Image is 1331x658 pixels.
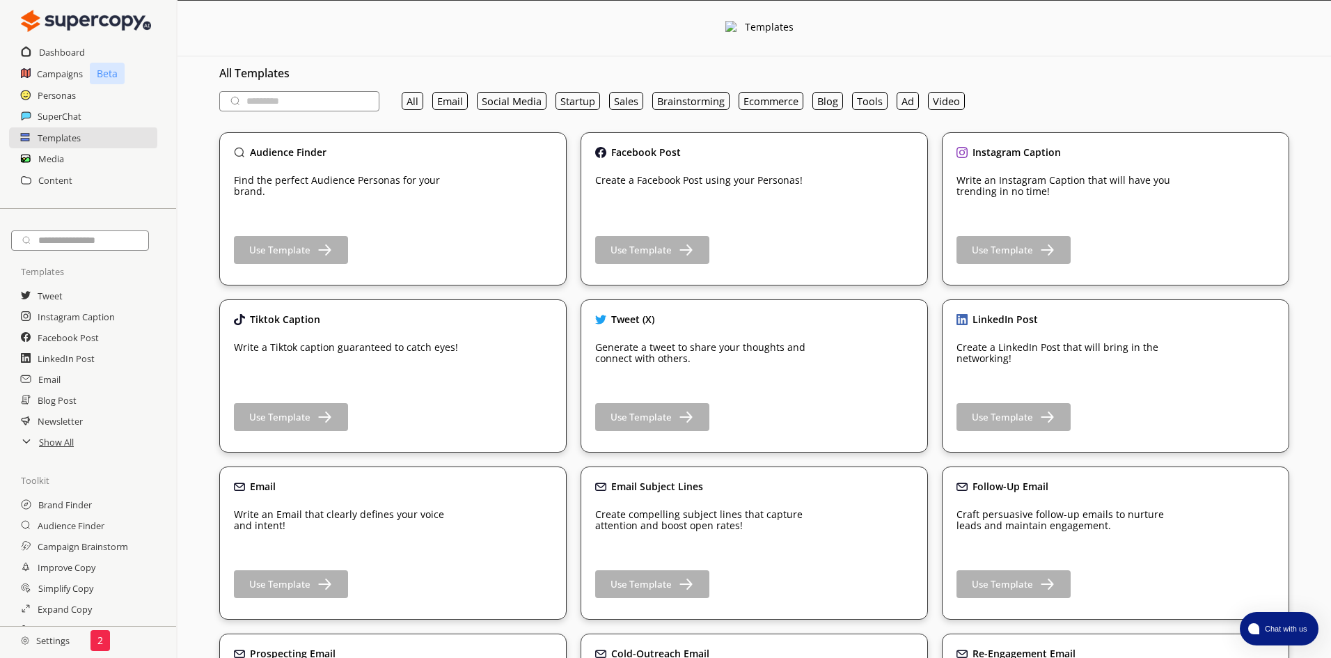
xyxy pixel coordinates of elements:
button: Use Template [956,236,1071,264]
b: Use Template [249,244,310,256]
b: Use Template [249,411,310,423]
a: Instagram Caption [38,306,115,327]
b: Use Template [611,578,672,590]
img: Close [595,147,606,158]
b: Follow-Up Email [972,480,1048,493]
p: Write an Instagram Caption that will have you trending in no time! [956,175,1186,197]
a: Email [38,369,61,390]
a: Personas [38,85,76,106]
b: Use Template [972,578,1033,590]
a: Tweet [38,285,63,306]
a: Newsletter [38,411,83,432]
p: 2 [97,635,103,646]
button: atlas-launcher [1240,612,1318,645]
p: Write an Email that clearly defines your voice and intent! [234,509,464,531]
button: Social Media [477,92,546,110]
p: Generate a tweet to share your thoughts and connect with others. [595,342,825,364]
button: Use Template [234,403,348,431]
a: Campaigns [37,63,83,84]
b: Facebook Post [611,146,681,159]
h2: Templates [38,127,81,148]
b: Use Template [611,244,672,256]
b: LinkedIn Post [972,313,1038,326]
button: Use Template [956,403,1071,431]
a: Content [38,170,72,191]
p: Write a Tiktok caption guaranteed to catch eyes! [234,342,458,353]
a: Campaign Brainstorm [38,536,128,557]
a: Audience Finder [38,515,104,536]
div: Templates [745,22,794,36]
a: Simplify Copy [38,578,93,599]
p: Craft persuasive follow-up emails to nurture leads and maintain engagement. [956,509,1186,531]
button: Email [432,92,468,110]
img: Close [595,314,606,325]
img: Close [956,481,968,492]
img: Close [21,7,151,35]
b: Use Template [972,411,1033,423]
b: Email Subject Lines [611,480,703,493]
img: Close [595,481,606,492]
button: Blog [812,92,843,110]
button: Use Template [956,570,1071,598]
b: Use Template [611,411,672,423]
a: Media [38,148,64,169]
a: LinkedIn Post [38,348,95,369]
img: Close [725,21,738,33]
img: Close [234,314,245,325]
p: Create a Facebook Post using your Personas! [595,175,803,186]
b: Tiktok Caption [250,313,320,326]
p: Create compelling subject lines that capture attention and boost open rates! [595,509,825,531]
button: Use Template [595,570,709,598]
a: Blog Post [38,390,77,411]
img: Close [956,147,968,158]
button: Ecommerce [739,92,803,110]
button: Use Template [234,570,348,598]
a: Audience Changer [38,620,113,641]
button: All [402,92,423,110]
button: Tools [852,92,888,110]
b: Email [250,480,276,493]
img: Close [956,314,968,325]
span: Chat with us [1259,623,1310,634]
button: Use Template [234,236,348,264]
a: Facebook Post [38,327,99,348]
button: Startup [556,92,600,110]
p: Create a LinkedIn Post that will bring in the networking! [956,342,1186,364]
button: Use Template [595,403,709,431]
a: Brand Finder [38,494,92,515]
button: Brainstorming [652,92,730,110]
a: Improve Copy [38,557,95,578]
img: Close [21,636,29,645]
p: Find the perfect Audience Personas for your brand. [234,175,464,197]
img: Close [234,147,245,158]
b: Tweet (X) [611,313,654,326]
a: SuperChat [38,106,81,127]
p: Beta [90,63,125,84]
button: Use Template [595,236,709,264]
button: Video [928,92,965,110]
button: Ad [897,92,919,110]
a: Dashboard [39,42,85,63]
button: Sales [609,92,643,110]
a: Show All [39,432,74,453]
h3: All Templates [219,63,1289,84]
